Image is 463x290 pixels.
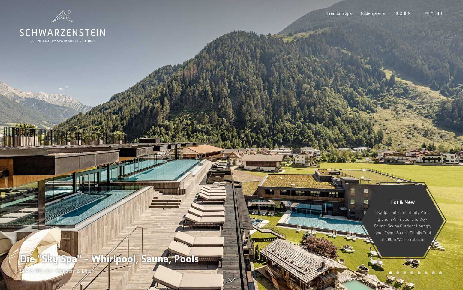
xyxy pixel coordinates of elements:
[431,11,442,16] span: Menü
[432,271,435,274] div: Carousel Page 7
[389,271,392,274] div: Carousel Page 1 (Current Slide)
[387,271,442,274] div: Carousel Pagination
[327,11,352,16] a: Premium Spa
[390,199,415,205] span: Hot & New
[418,271,421,274] div: Carousel Page 5
[361,184,444,257] a: Hot & New Sky Spa mit 23m Infinity Pool, großem Whirlpool und Sky-Sauna, Sauna Outdoor Lounge, ne...
[439,271,442,274] div: Carousel Page 8
[374,209,431,243] p: Sky Spa mit 23m Infinity Pool, großem Whirlpool und Sky-Sauna, Sauna Outdoor Lounge, neue Event-S...
[361,11,385,16] a: Bildergalerie
[396,271,399,274] div: Carousel Page 2
[394,11,411,16] a: BUCHEN
[425,271,428,274] div: Carousel Page 6
[410,271,413,274] div: Carousel Page 4
[404,271,407,274] div: Carousel Page 3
